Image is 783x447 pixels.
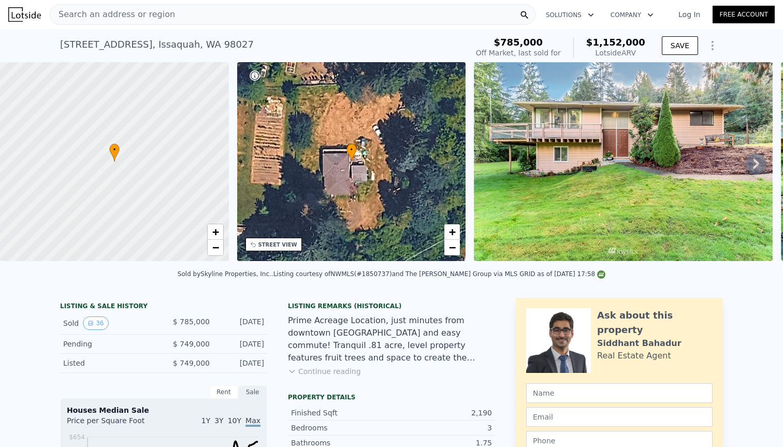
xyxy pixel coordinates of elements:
[60,37,254,52] div: [STREET_ADDRESS] , Issaquah , WA 98027
[214,416,223,425] span: 3Y
[288,393,495,401] div: Property details
[526,383,713,403] input: Name
[218,339,264,349] div: [DATE]
[109,143,120,162] div: •
[444,240,460,255] a: Zoom out
[173,340,210,348] span: $ 749,000
[392,408,492,418] div: 2,190
[586,37,645,48] span: $1,152,000
[288,366,361,377] button: Continue reading
[538,6,602,24] button: Solutions
[173,359,210,367] span: $ 749,000
[346,143,357,162] div: •
[476,48,561,58] div: Off Market, last sold for
[63,358,155,368] div: Listed
[291,423,392,433] div: Bedrooms
[208,224,223,240] a: Zoom in
[597,350,671,362] div: Real Estate Agent
[602,6,662,24] button: Company
[218,358,264,368] div: [DATE]
[212,225,219,238] span: +
[208,240,223,255] a: Zoom out
[50,8,175,21] span: Search an address or region
[201,416,210,425] span: 1Y
[63,339,155,349] div: Pending
[218,316,264,330] div: [DATE]
[209,385,238,399] div: Rent
[173,318,210,326] span: $ 785,000
[597,270,605,279] img: NWMLS Logo
[212,241,219,254] span: −
[69,434,85,441] tspan: $654
[238,385,267,399] div: Sale
[662,36,698,55] button: SAVE
[258,241,297,249] div: STREET VIEW
[83,316,108,330] button: View historical data
[178,270,273,278] div: Sold by Skyline Properties, Inc. .
[597,337,682,350] div: Siddhant Bahadur
[526,407,713,427] input: Email
[63,316,155,330] div: Sold
[702,35,723,56] button: Show Options
[494,37,543,48] span: $785,000
[288,314,495,364] div: Prime Acreage Location, just minutes from downtown [GEOGRAPHIC_DATA] and easy commute! Tranquil ....
[444,224,460,240] a: Zoom in
[449,225,456,238] span: +
[273,270,605,278] div: Listing courtesy of NWMLS (#1850737) and The [PERSON_NAME] Group via MLS GRID as of [DATE] 17:58
[288,302,495,310] div: Listing Remarks (Historical)
[474,62,773,261] img: Sale: 148700669 Parcel: 121316531
[392,423,492,433] div: 3
[67,415,164,432] div: Price per Square Foot
[60,302,267,312] div: LISTING & SALE HISTORY
[449,241,456,254] span: −
[228,416,241,425] span: 10Y
[597,308,713,337] div: Ask about this property
[67,405,260,415] div: Houses Median Sale
[291,408,392,418] div: Finished Sqft
[666,9,713,20] a: Log In
[586,48,645,58] div: Lotside ARV
[713,6,775,23] a: Free Account
[346,145,357,154] span: •
[109,145,120,154] span: •
[8,7,41,22] img: Lotside
[245,416,260,427] span: Max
